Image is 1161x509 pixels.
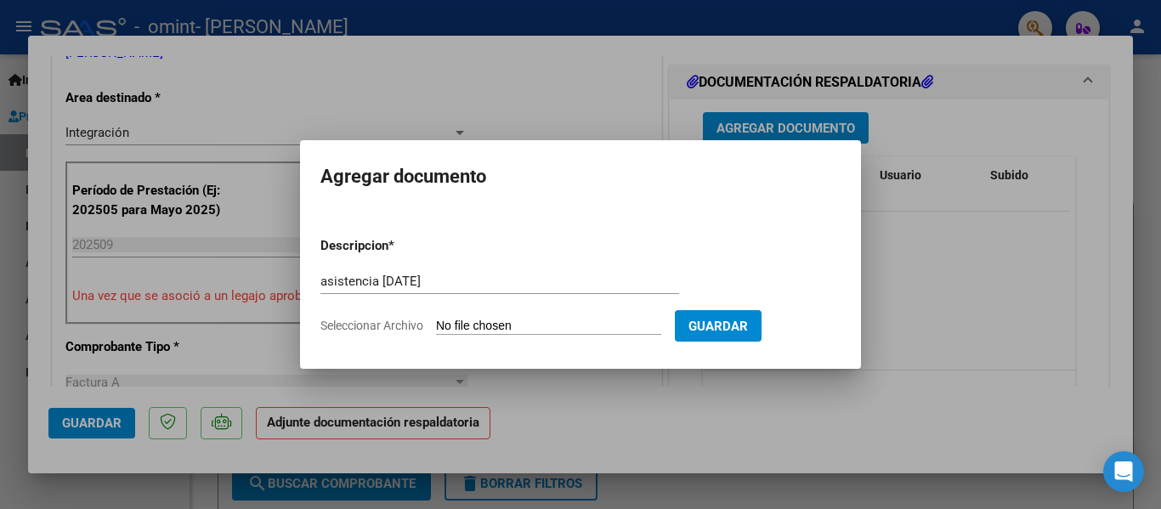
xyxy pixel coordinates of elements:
h2: Agregar documento [320,161,841,193]
p: Descripcion [320,236,477,256]
button: Guardar [675,310,762,342]
span: Guardar [688,319,748,334]
span: Seleccionar Archivo [320,319,423,332]
div: Open Intercom Messenger [1103,451,1144,492]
